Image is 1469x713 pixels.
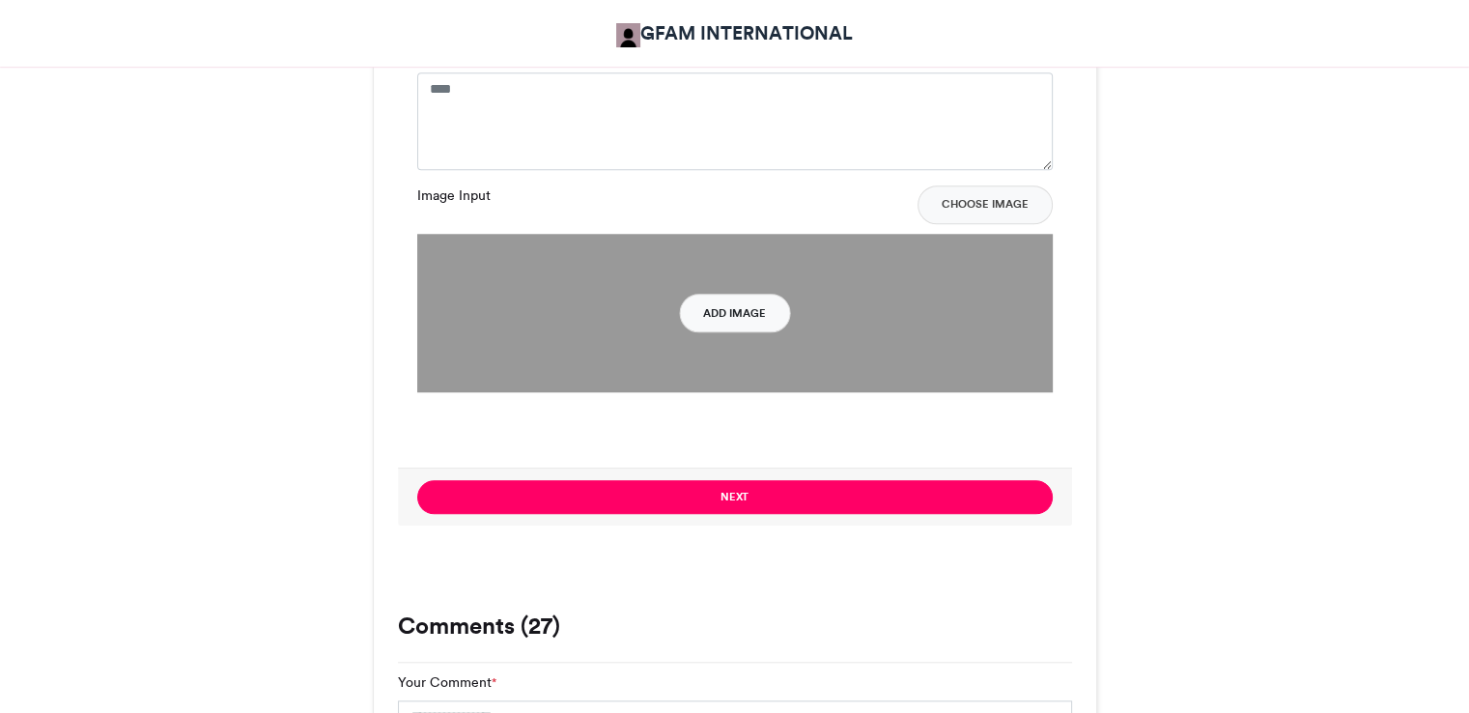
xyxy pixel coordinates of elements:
[616,23,640,47] img: GFAM INTERNATIONAL
[679,294,790,332] button: Add Image
[417,480,1053,514] button: Next
[918,185,1053,224] button: Choose Image
[398,672,496,693] label: Your Comment
[616,19,853,47] a: GFAM INTERNATIONAL
[417,185,491,206] label: Image Input
[398,614,1072,638] h3: Comments (27)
